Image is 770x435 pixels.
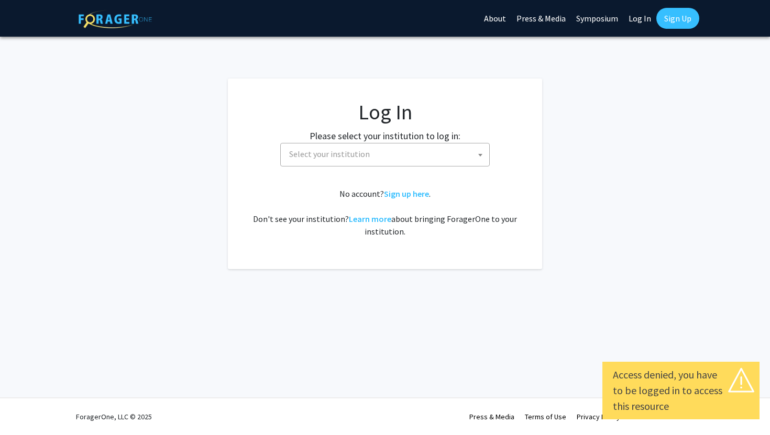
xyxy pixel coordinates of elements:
[310,129,460,143] label: Please select your institution to log in:
[249,187,521,238] div: No account? . Don't see your institution? about bringing ForagerOne to your institution.
[76,398,152,435] div: ForagerOne, LLC © 2025
[79,10,152,28] img: ForagerOne Logo
[289,149,370,159] span: Select your institution
[525,412,566,421] a: Terms of Use
[249,99,521,125] h1: Log In
[656,8,699,29] a: Sign Up
[285,143,489,165] span: Select your institution
[469,412,514,421] a: Press & Media
[384,188,429,199] a: Sign up here
[349,214,391,224] a: Learn more about bringing ForagerOne to your institution
[577,412,620,421] a: Privacy Policy
[280,143,490,166] span: Select your institution
[613,367,749,414] div: Access denied, you have to be logged in to access this resource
